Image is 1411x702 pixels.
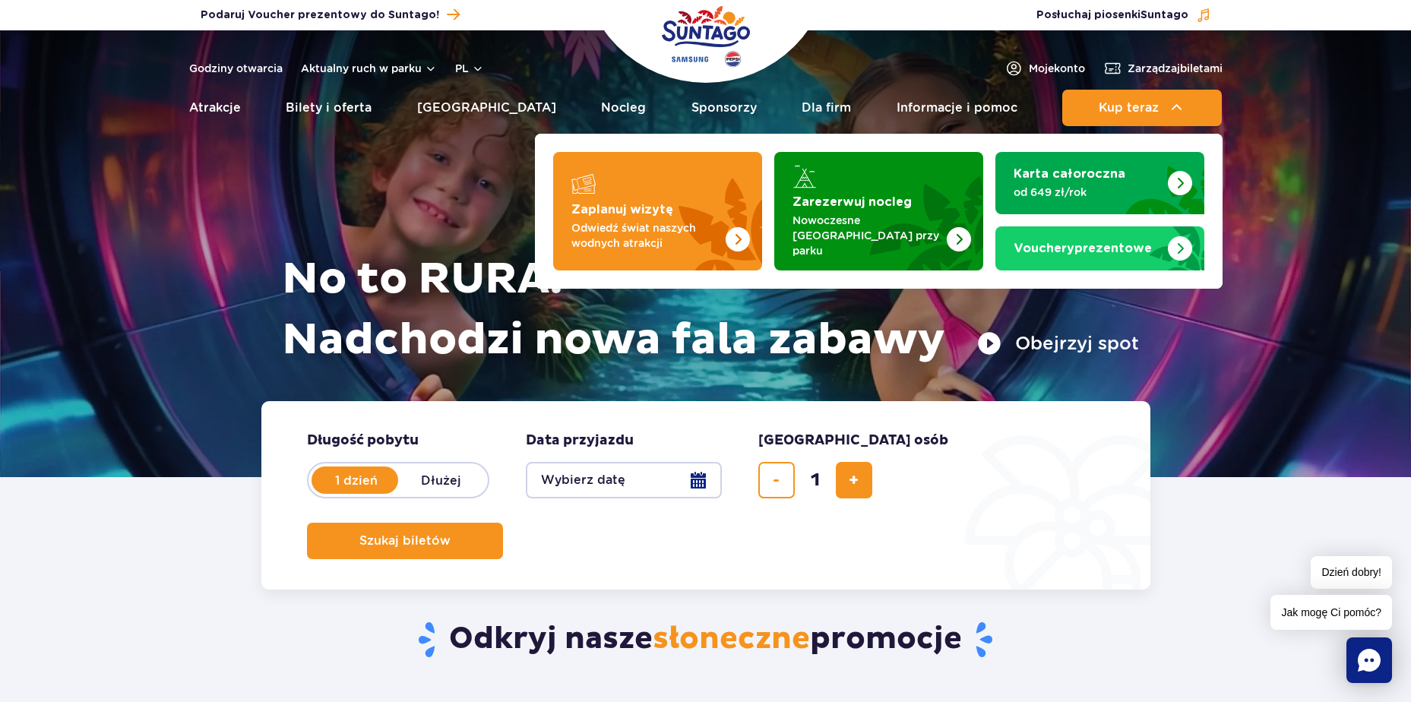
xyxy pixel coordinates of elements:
span: Moje konto [1029,61,1085,76]
p: Odwiedź świat naszych wodnych atrakcji [571,220,720,251]
span: Długość pobytu [307,432,419,450]
label: Dłużej [398,464,485,496]
span: Data przyjazdu [526,432,634,450]
button: Posłuchaj piosenkiSuntago [1036,8,1211,23]
button: Szukaj biletów [307,523,503,559]
button: Aktualny ruch w parku [301,62,437,74]
span: Jak mogę Ci pomóc? [1270,595,1392,630]
a: Sponsorzy [691,90,757,126]
a: Informacje i pomoc [897,90,1017,126]
h2: Odkryj nasze promocje [261,620,1150,659]
a: Nocleg [601,90,646,126]
button: Kup teraz [1062,90,1222,126]
span: Posłuchaj piosenki [1036,8,1188,23]
label: 1 dzień [313,464,400,496]
span: słoneczne [653,620,810,658]
span: Kup teraz [1099,101,1159,115]
a: Godziny otwarcia [189,61,283,76]
p: od 649 zł/rok [1014,185,1162,200]
input: liczba biletów [797,462,834,498]
a: Podaruj Voucher prezentowy do Suntago! [201,5,460,25]
span: Suntago [1141,10,1188,21]
strong: Zaplanuj wizytę [571,204,673,216]
button: usuń bilet [758,462,795,498]
a: Zarządzajbiletami [1103,59,1223,77]
strong: prezentowe [1014,242,1152,255]
strong: Zarezerwuj nocleg [793,196,912,208]
a: Zaplanuj wizytę [553,152,762,270]
strong: Karta całoroczna [1014,168,1125,180]
a: [GEOGRAPHIC_DATA] [417,90,556,126]
button: dodaj bilet [836,462,872,498]
form: Planowanie wizyty w Park of Poland [261,401,1150,590]
span: Dzień dobry! [1311,556,1392,589]
a: Zarezerwuj nocleg [774,152,983,270]
span: Szukaj biletów [359,534,451,548]
a: Vouchery prezentowe [995,226,1204,270]
a: Mojekonto [1004,59,1085,77]
button: Obejrzyj spot [977,331,1139,356]
span: Vouchery [1014,242,1074,255]
a: Bilety i oferta [286,90,372,126]
a: Dla firm [802,90,851,126]
button: Wybierz datę [526,462,722,498]
span: Podaruj Voucher prezentowy do Suntago! [201,8,439,23]
button: pl [455,61,484,76]
span: Zarządzaj biletami [1128,61,1223,76]
p: Nowoczesne [GEOGRAPHIC_DATA] przy parku [793,213,941,258]
a: Karta całoroczna [995,152,1204,214]
span: [GEOGRAPHIC_DATA] osób [758,432,948,450]
h1: No to RURA! Nadchodzi nowa fala zabawy [282,249,1139,371]
a: Atrakcje [189,90,241,126]
div: Chat [1346,637,1392,683]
